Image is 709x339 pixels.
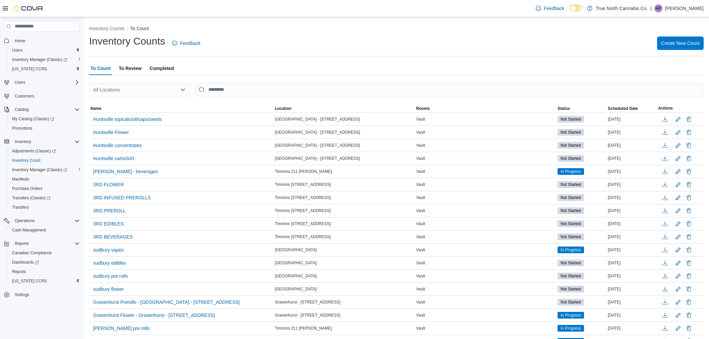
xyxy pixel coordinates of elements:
a: Inventory Manager (Classic) [7,55,82,64]
span: Not Started [558,142,584,149]
span: AP [656,4,661,12]
span: Not Started [558,233,584,240]
span: Manifests [12,177,29,182]
button: Home [1,36,82,46]
span: Gravenhurst - [STREET_ADDRESS] [275,299,340,305]
div: [DATE] [606,298,657,306]
span: In Progress [558,312,584,319]
a: My Catalog (Classic) [7,114,82,124]
span: [PERSON_NAME] pre rolls [93,325,150,332]
span: Reports [15,241,29,246]
span: Not Started [561,221,581,227]
span: In Progress [561,325,581,331]
button: Cash Management [7,225,82,235]
button: sudbury vapes [90,245,126,255]
span: Settings [12,290,80,299]
div: Vault [415,128,556,136]
span: Inventory [15,139,31,144]
input: Dark Mode [570,5,584,12]
a: Promotions [9,124,35,132]
button: Edit count details [674,245,682,255]
span: Customers [12,92,80,100]
button: [US_STATE] CCRS [7,64,82,74]
button: [PERSON_NAME] - beverages [90,166,160,177]
button: Edit count details [674,323,682,333]
img: Cova [13,5,44,12]
button: [US_STATE] CCRS [7,276,82,286]
button: sudbury pre rolls [90,271,131,281]
button: sudbury flower [90,284,126,294]
span: Not Started [561,273,581,279]
span: Not Started [561,299,581,305]
a: Purchase Orders [9,185,45,193]
span: Gravenhurst Flower - Gravenhurst - [STREET_ADDRESS] [93,312,215,319]
button: Purchase Orders [7,184,82,193]
a: Inventory Manager (Classic) [7,165,82,175]
span: Inventory Manager (Classic) [12,167,67,173]
div: [DATE] [606,311,657,319]
span: Inventory [12,138,80,146]
div: [DATE] [606,128,657,136]
button: Delete [685,194,693,202]
p: | [650,4,652,12]
div: [DATE] [606,167,657,176]
button: Delete [685,233,693,241]
span: Not Started [558,155,584,162]
button: Status [556,105,606,113]
button: Edit count details [674,127,682,137]
span: Users [15,80,25,85]
div: Vault [415,194,556,202]
p: [PERSON_NAME] [665,4,704,12]
span: Adjustments (Classic) [9,147,80,155]
button: Edit count details [674,114,682,124]
span: Promotions [12,126,33,131]
button: Delete [685,167,693,176]
button: Users [12,78,28,86]
button: Delete [685,324,693,332]
a: Cash Management [9,226,49,234]
span: Reports [12,269,26,274]
button: Delete [685,141,693,149]
button: Delete [685,311,693,319]
button: Reports [12,240,31,248]
div: Vault [415,141,556,149]
a: Inventory Manager (Classic) [9,56,70,64]
span: Timmins [STREET_ADDRESS] [275,195,331,200]
a: Reports [9,268,29,276]
a: Settings [12,291,32,299]
a: Inventory Count [9,156,43,164]
button: Gravenhurst Flower - Gravenhurst - [STREET_ADDRESS] [90,310,217,320]
span: Adjustments (Classic) [12,148,56,154]
button: 3RD BEVERAGES [90,232,135,242]
button: Location [273,105,415,113]
div: [DATE] [606,220,657,228]
span: Timmins 211 [PERSON_NAME] [275,169,332,174]
div: [DATE] [606,324,657,332]
span: Not Started [558,286,584,292]
button: Delete [685,246,693,254]
span: Not Started [561,182,581,188]
div: Vault [415,207,556,215]
span: Rooms [416,106,430,111]
div: [DATE] [606,115,657,123]
button: [PERSON_NAME] pre rolls [90,323,152,333]
span: Not Started [558,207,584,214]
span: Transfers (Classic) [12,195,51,201]
span: Inventory Count [12,158,41,163]
span: sudbury edibles [93,260,126,266]
span: In Progress [561,312,581,318]
span: Canadian Compliance [12,250,52,256]
button: Promotions [7,124,82,133]
button: Rooms [415,105,556,113]
div: Vault [415,181,556,189]
span: [GEOGRAPHIC_DATA] - [STREET_ADDRESS] [275,156,360,161]
span: Not Started [558,220,584,227]
a: Inventory Manager (Classic) [9,166,70,174]
span: Huntsville topicals/oil/caps/seeds [93,116,162,123]
button: Edit count details [674,310,682,320]
span: 3RD INFUSED PREROLLS [93,194,151,201]
span: Not Started [561,286,581,292]
span: Not Started [558,273,584,279]
span: In Progress [558,325,584,332]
